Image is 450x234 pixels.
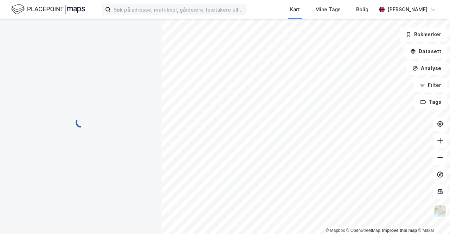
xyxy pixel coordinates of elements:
[356,5,368,14] div: Bolig
[415,200,450,234] iframe: Chat Widget
[326,228,345,233] a: Mapbox
[400,27,447,42] button: Bokmerker
[406,61,447,75] button: Analyse
[346,228,380,233] a: OpenStreetMap
[111,4,245,15] input: Søk på adresse, matrikkel, gårdeiere, leietakere eller personer
[415,200,450,234] div: Kontrollprogram for chat
[387,5,427,14] div: [PERSON_NAME]
[382,228,417,233] a: Improve this map
[315,5,341,14] div: Mine Tags
[11,3,85,15] img: logo.f888ab2527a4732fd821a326f86c7f29.svg
[290,5,300,14] div: Kart
[75,117,86,128] img: spinner.a6d8c91a73a9ac5275cf975e30b51cfb.svg
[404,44,447,58] button: Datasett
[413,78,447,92] button: Filter
[414,95,447,109] button: Tags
